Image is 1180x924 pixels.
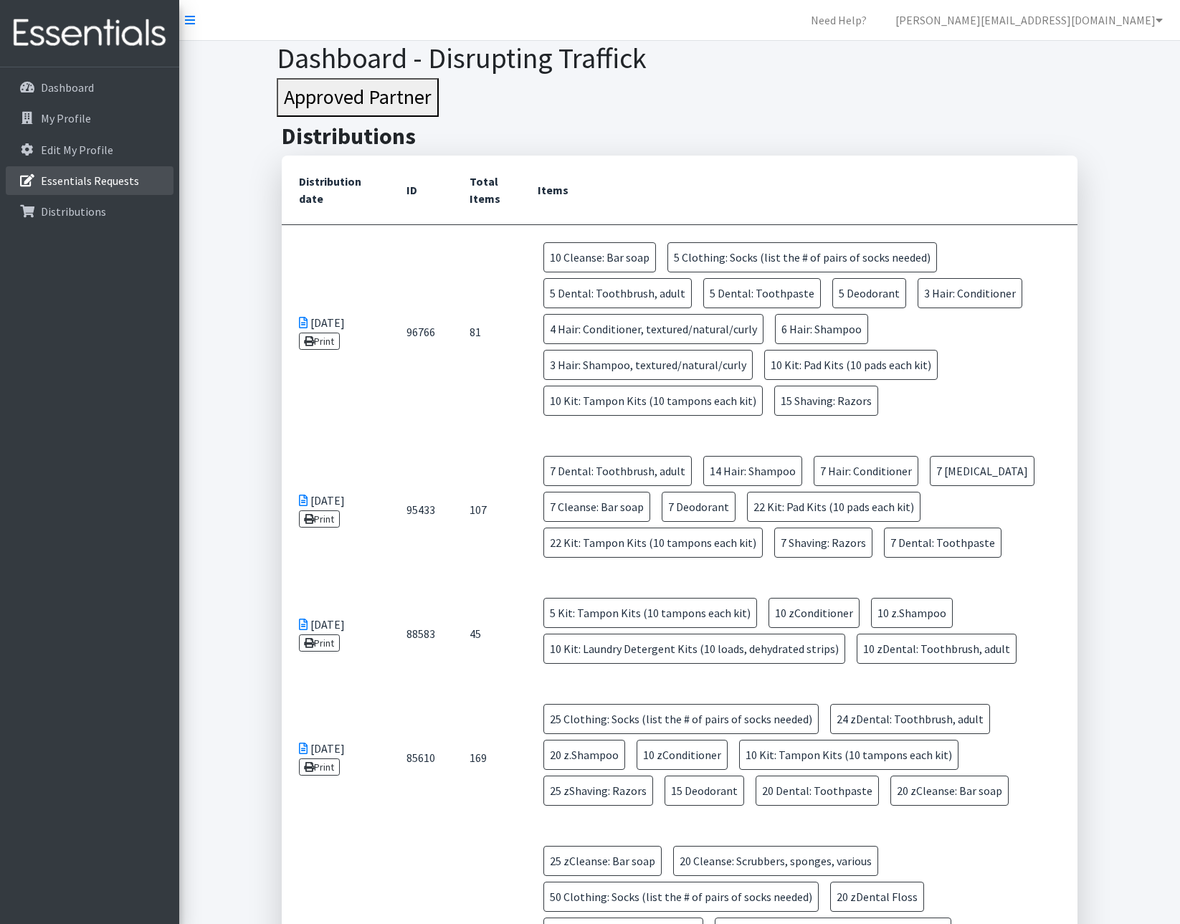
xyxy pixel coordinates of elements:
a: Need Help? [799,6,878,34]
span: 10 zConditioner [637,740,728,770]
td: [DATE] [282,581,389,687]
span: 22 Kit: Pad Kits (10 pads each kit) [747,492,920,522]
span: 20 z.Shampoo [543,740,625,770]
span: 20 Cleanse: Scrubbers, sponges, various [673,846,878,876]
span: 50 Clothing: Socks (list the # of pairs of socks needed) [543,882,819,912]
span: 7 [MEDICAL_DATA] [930,456,1034,486]
span: 7 Dental: Toothpaste [884,528,1001,558]
h2: Distributions [282,123,1077,150]
td: 85610 [389,687,452,829]
span: 10 zConditioner [769,598,860,628]
p: Essentials Requests [41,173,139,188]
td: [DATE] [282,687,389,829]
a: Edit My Profile [6,135,173,164]
td: 107 [452,439,520,581]
span: 10 Kit: Pad Kits (10 pads each kit) [764,350,938,380]
th: Total Items [452,156,520,225]
span: 6 Hair: Shampoo [775,314,868,344]
span: 20 zCleanse: Bar soap [890,776,1009,806]
span: 7 Deodorant [662,492,736,522]
a: Print [299,758,340,776]
h1: Dashboard - Disrupting Traffick [277,41,1083,75]
button: Approved Partner [277,78,439,117]
a: Essentials Requests [6,166,173,195]
a: Print [299,510,340,528]
span: 5 Clothing: Socks (list the # of pairs of socks needed) [667,242,937,272]
span: 22 Kit: Tampon Kits (10 tampons each kit) [543,528,763,558]
span: 14 Hair: Shampoo [703,456,802,486]
p: Edit My Profile [41,143,113,157]
span: 5 Deodorant [832,278,906,308]
p: Dashboard [41,80,94,95]
td: 95433 [389,439,452,581]
span: 3 Hair: Shampoo, textured/natural/curly [543,350,753,380]
span: 7 Shaving: Razors [774,528,872,558]
span: 7 Cleanse: Bar soap [543,492,650,522]
span: 15 Shaving: Razors [774,386,878,416]
span: 24 zDental: Toothbrush, adult [830,704,990,734]
a: Print [299,333,340,350]
span: 15 Deodorant [665,776,744,806]
td: 88583 [389,581,452,687]
img: HumanEssentials [6,9,173,57]
td: 169 [452,687,520,829]
a: Dashboard [6,73,173,102]
span: 7 Hair: Conditioner [814,456,918,486]
span: 4 Hair: Conditioner, textured/natural/curly [543,314,763,344]
th: Items [520,156,1077,225]
a: [PERSON_NAME][EMAIL_ADDRESS][DOMAIN_NAME] [884,6,1174,34]
span: 10 Kit: Tampon Kits (10 tampons each kit) [543,386,763,416]
span: 5 Kit: Tampon Kits (10 tampons each kit) [543,598,757,628]
p: Distributions [41,204,106,219]
span: 10 z.Shampoo [871,598,953,628]
span: 10 Cleanse: Bar soap [543,242,656,272]
td: 81 [452,224,520,439]
span: 25 zCleanse: Bar soap [543,846,662,876]
span: 25 zShaving: Razors [543,776,653,806]
a: My Profile [6,104,173,133]
td: [DATE] [282,224,389,439]
span: 3 Hair: Conditioner [918,278,1022,308]
th: Distribution date [282,156,389,225]
a: Print [299,634,340,652]
a: Distributions [6,197,173,226]
p: My Profile [41,111,91,125]
span: 10 Kit: Tampon Kits (10 tampons each kit) [739,740,958,770]
span: 10 Kit: Laundry Detergent Kits (10 loads, dehydrated strips) [543,634,845,664]
td: 45 [452,581,520,687]
td: [DATE] [282,439,389,581]
th: ID [389,156,452,225]
span: 7 Dental: Toothbrush, adult [543,456,692,486]
span: 25 Clothing: Socks (list the # of pairs of socks needed) [543,704,819,734]
td: 96766 [389,224,452,439]
span: 20 zDental Floss [830,882,924,912]
span: 5 Dental: Toothpaste [703,278,821,308]
span: 10 zDental: Toothbrush, adult [857,634,1017,664]
span: 20 Dental: Toothpaste [756,776,879,806]
span: 5 Dental: Toothbrush, adult [543,278,692,308]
